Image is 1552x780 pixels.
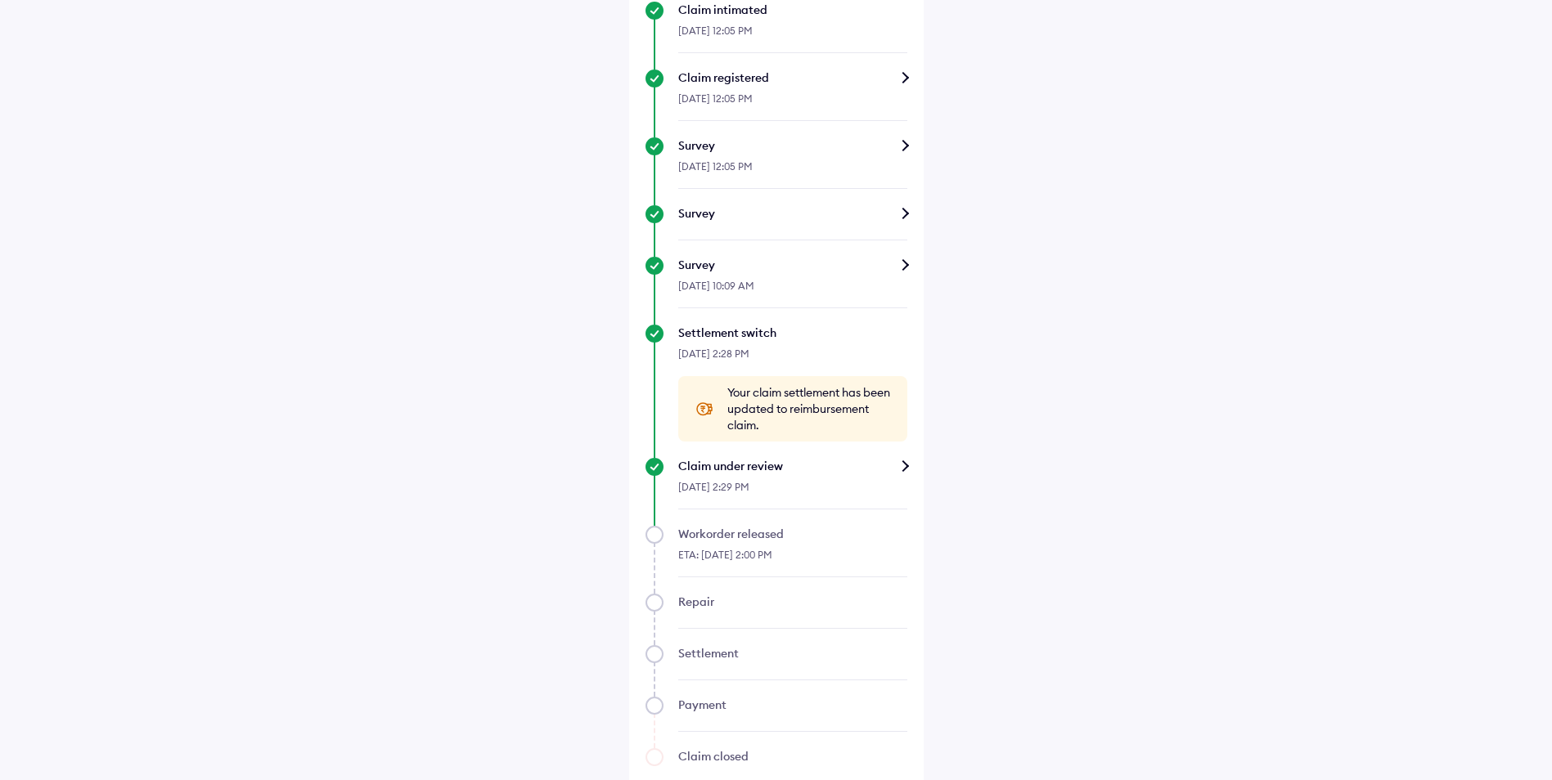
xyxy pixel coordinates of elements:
div: Survey [678,205,907,222]
div: Survey [678,257,907,273]
div: Settlement [678,645,907,661]
div: [DATE] 12:05 PM [678,86,907,121]
div: Workorder released [678,526,907,542]
div: ETA: [DATE] 2:00 PM [678,542,907,577]
div: Claim intimated [678,2,907,18]
div: [DATE] 12:05 PM [678,154,907,189]
div: [DATE] 10:09 AM [678,273,907,308]
div: Survey [678,137,907,154]
span: Your claim settlement has been updated to reimbursement claim. [727,384,891,433]
div: Claim registered [678,69,907,86]
div: [DATE] 12:05 PM [678,18,907,53]
div: Payment [678,697,907,713]
div: Settlement switch [678,325,907,341]
div: [DATE] 2:29 PM [678,474,907,509]
div: Claim closed [678,748,907,764]
div: [DATE] 2:28 PM [678,341,907,376]
div: Repair [678,594,907,610]
div: Claim under review [678,458,907,474]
